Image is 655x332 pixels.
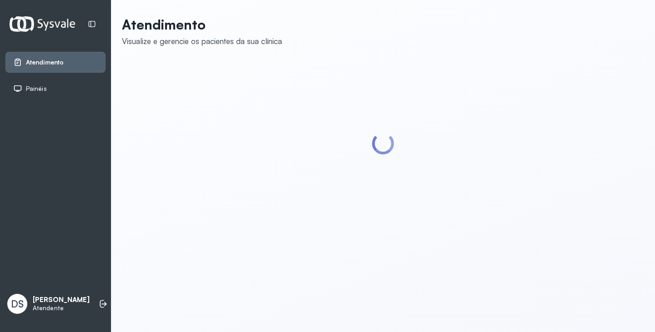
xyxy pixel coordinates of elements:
p: Atendente [33,304,90,312]
p: [PERSON_NAME] [33,296,90,304]
p: Atendimento [122,16,282,33]
img: Logotipo do estabelecimento [10,16,75,31]
a: Atendimento [13,58,98,67]
span: Painéis [26,85,47,93]
span: Atendimento [26,59,64,66]
div: Visualize e gerencie os pacientes da sua clínica [122,36,282,46]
